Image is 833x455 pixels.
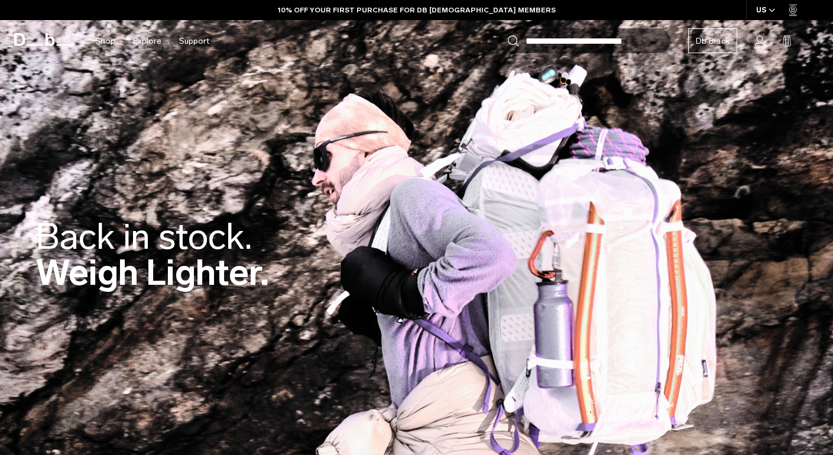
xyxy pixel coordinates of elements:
[688,28,737,53] a: Db Black
[278,5,556,15] a: 10% OFF YOUR FIRST PURCHASE FOR DB [DEMOGRAPHIC_DATA] MEMBERS
[35,215,252,258] span: Back in stock.
[95,20,115,62] a: Shop
[35,219,269,291] h2: Weigh Lighter.
[86,20,218,62] nav: Main Navigation
[179,20,209,62] a: Support
[133,20,161,62] a: Explore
